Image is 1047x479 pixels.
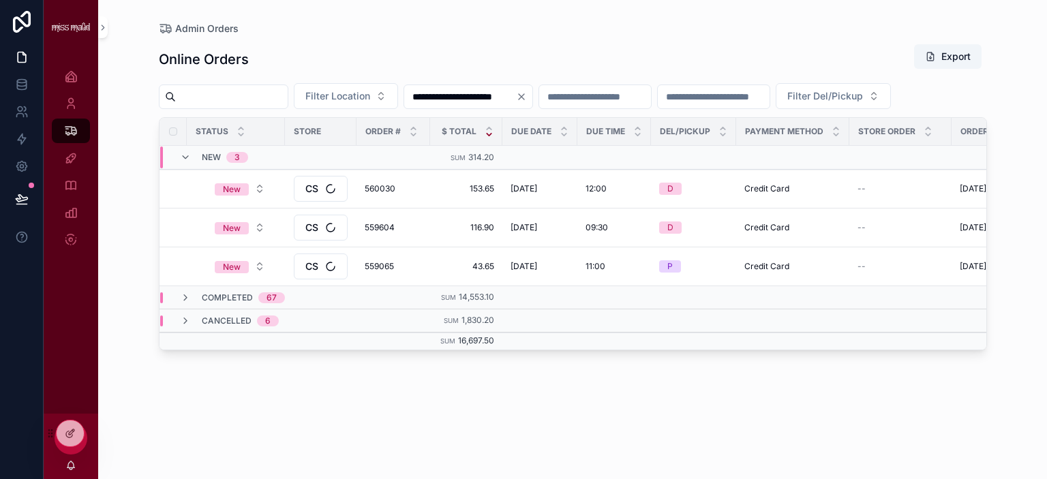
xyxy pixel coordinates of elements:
span: $ Total [442,126,476,137]
span: Status [196,126,228,137]
a: Admin Orders [159,22,239,35]
button: Clear [516,91,532,102]
span: [DATE] [511,222,537,233]
a: 12:00 [586,183,643,194]
a: Select Button [203,176,277,202]
span: [DATE] 9:30 pm [960,183,1020,194]
span: -- [858,261,866,272]
button: Select Button [776,83,891,109]
div: P [667,260,673,273]
div: scrollable content [44,55,98,270]
span: Filter Location [305,89,370,103]
span: 11:00 [586,261,605,272]
a: 116.90 [438,222,494,233]
span: Credit Card [744,222,789,233]
span: Payment Method [745,126,823,137]
span: Store Order [858,126,915,137]
span: CS [305,260,318,273]
span: [DATE] [511,183,537,194]
small: Sum [444,317,459,324]
a: [DATE] [511,222,569,233]
span: 314.20 [468,152,494,162]
a: Credit Card [744,222,841,233]
h1: Online Orders [159,50,249,69]
button: Select Button [294,176,348,202]
span: Credit Card [744,183,789,194]
span: [DATE] [511,261,537,272]
a: P [659,260,728,273]
a: 43.65 [438,261,494,272]
div: D [667,221,673,234]
span: Admin Orders [175,22,239,35]
div: New [223,261,241,273]
span: CS [305,182,318,196]
a: 153.65 [438,183,494,194]
a: 559065 [365,261,422,272]
div: New [223,183,241,196]
span: Order # [365,126,401,137]
a: D [659,221,728,234]
span: Cancelled [202,315,252,326]
span: 16,697.50 [458,335,494,345]
a: D [659,183,728,195]
a: 11:00 [586,261,643,272]
a: 09:30 [586,222,643,233]
img: App logo [52,22,90,32]
a: 559604 [365,222,422,233]
a: Select Button [293,253,348,280]
span: -- [858,183,866,194]
button: Select Button [204,254,276,279]
a: [DATE] 11:17 am [960,222,1046,233]
a: Credit Card [744,261,841,272]
a: Credit Card [744,183,841,194]
a: -- [858,183,943,194]
span: Due Time [586,126,625,137]
a: Select Button [203,215,277,241]
button: Select Button [204,176,276,201]
span: 12:00 [586,183,607,194]
span: Store [294,126,321,137]
span: 1,830.20 [461,315,494,325]
a: -- [858,261,943,272]
a: [DATE] 9:30 pm [960,183,1046,194]
a: Select Button [293,214,348,241]
span: CS [305,221,318,234]
small: Sum [451,154,466,161]
span: 09:30 [586,222,608,233]
span: -- [858,222,866,233]
button: Export [914,44,982,69]
a: [DATE] 1:16 pm [960,261,1046,272]
span: [DATE] 1:16 pm [960,261,1016,272]
div: 3 [234,152,240,163]
span: Credit Card [744,261,789,272]
button: Select Button [294,253,348,279]
button: Select Button [294,83,398,109]
a: Select Button [293,175,348,202]
span: Due Date [511,126,551,137]
div: New [223,222,241,234]
a: -- [858,222,943,233]
div: 6 [265,315,271,326]
small: Sum [440,337,455,345]
span: Del/Pickup [660,126,710,137]
span: Completed [202,292,253,303]
button: Select Button [294,215,348,241]
a: [DATE] [511,183,569,194]
span: 14,553.10 [459,292,494,302]
a: Select Button [203,253,277,279]
span: Filter Del/Pickup [787,89,863,103]
a: 560030 [365,183,422,194]
span: [DATE] 11:17 am [960,222,1020,233]
a: [DATE] [511,261,569,272]
span: Order Placed [960,126,1023,137]
div: D [667,183,673,195]
span: New [202,152,221,163]
button: Select Button [204,215,276,240]
div: 67 [267,292,277,303]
